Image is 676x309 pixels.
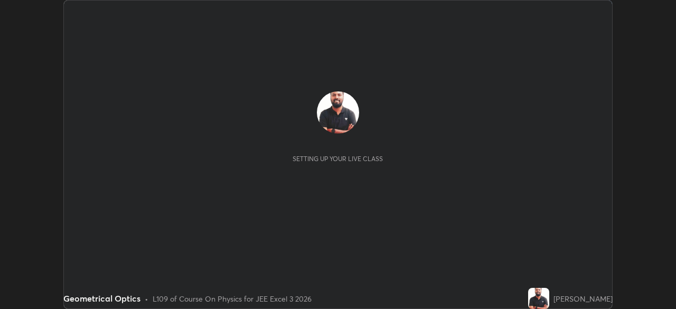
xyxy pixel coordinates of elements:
[63,292,140,305] div: Geometrical Optics
[145,293,148,304] div: •
[317,91,359,134] img: 08faf541e4d14fc7b1a5b06c1cc58224.jpg
[528,288,549,309] img: 08faf541e4d14fc7b1a5b06c1cc58224.jpg
[553,293,613,304] div: [PERSON_NAME]
[293,155,383,163] div: Setting up your live class
[153,293,312,304] div: L109 of Course On Physics for JEE Excel 3 2026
